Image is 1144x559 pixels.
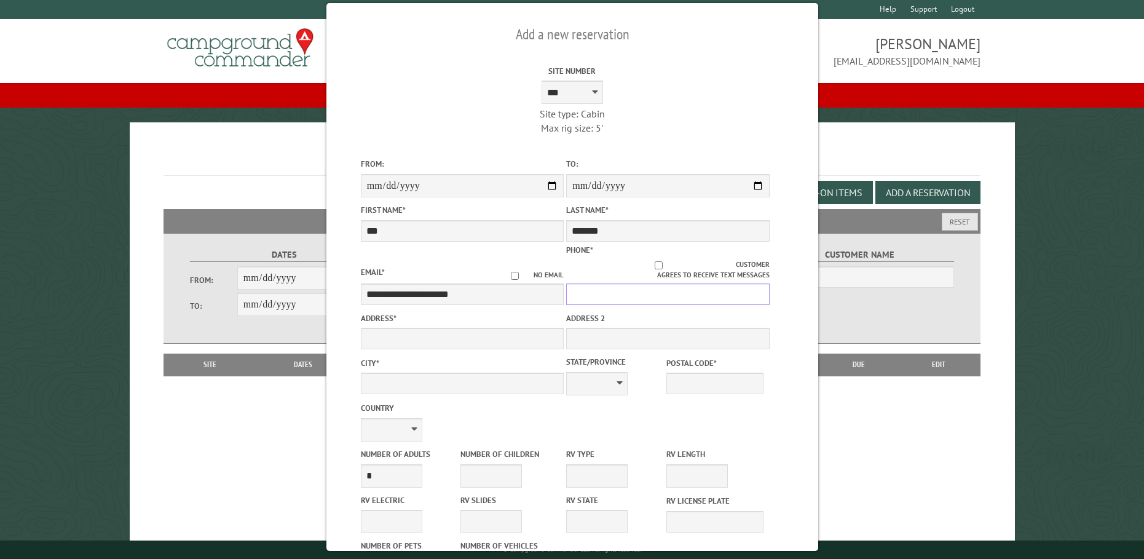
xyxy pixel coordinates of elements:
th: Site [170,354,250,376]
label: RV License Plate [666,495,763,507]
th: Dates [250,354,355,376]
label: To: [190,300,237,312]
label: Address [360,312,563,324]
label: Last Name [566,204,769,216]
label: Number of Adults [360,448,458,460]
button: Add a Reservation [875,181,980,204]
label: Email [360,267,384,277]
label: Country [360,402,563,414]
label: Postal Code [666,357,763,369]
label: From: [360,158,563,170]
label: Site Number [470,65,673,77]
button: Edit Add-on Items [767,181,873,204]
label: RV Length [666,448,763,460]
label: Customer agrees to receive text messages [566,260,769,280]
label: RV Type [566,448,664,460]
label: First Name [360,204,563,216]
label: RV State [566,494,664,506]
input: Customer agrees to receive text messages [582,261,736,269]
label: City [360,357,563,369]
label: From: [190,274,237,286]
small: © Campground Commander LLC. All rights reserved. [503,545,642,553]
label: RV Slides [460,494,558,506]
img: Campground Commander [164,24,317,72]
label: No email [496,270,564,280]
label: Dates [190,248,378,262]
label: Phone [566,245,593,255]
div: Site type: Cabin [470,107,673,121]
div: Max rig size: 5' [470,121,673,135]
h2: Filters [164,209,980,232]
label: Number of Vehicles [460,540,558,552]
label: State/Province [566,356,664,368]
th: Due [820,354,897,376]
label: RV Electric [360,494,458,506]
label: Customer Name [766,248,954,262]
label: Number of Pets [360,540,458,552]
th: Edit [897,354,980,376]
label: Address 2 [566,312,769,324]
label: Number of Children [460,448,558,460]
button: Reset [942,213,978,231]
h2: Add a new reservation [360,23,783,46]
h1: Reservations [164,142,980,176]
input: No email [496,272,534,280]
label: To: [566,158,769,170]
